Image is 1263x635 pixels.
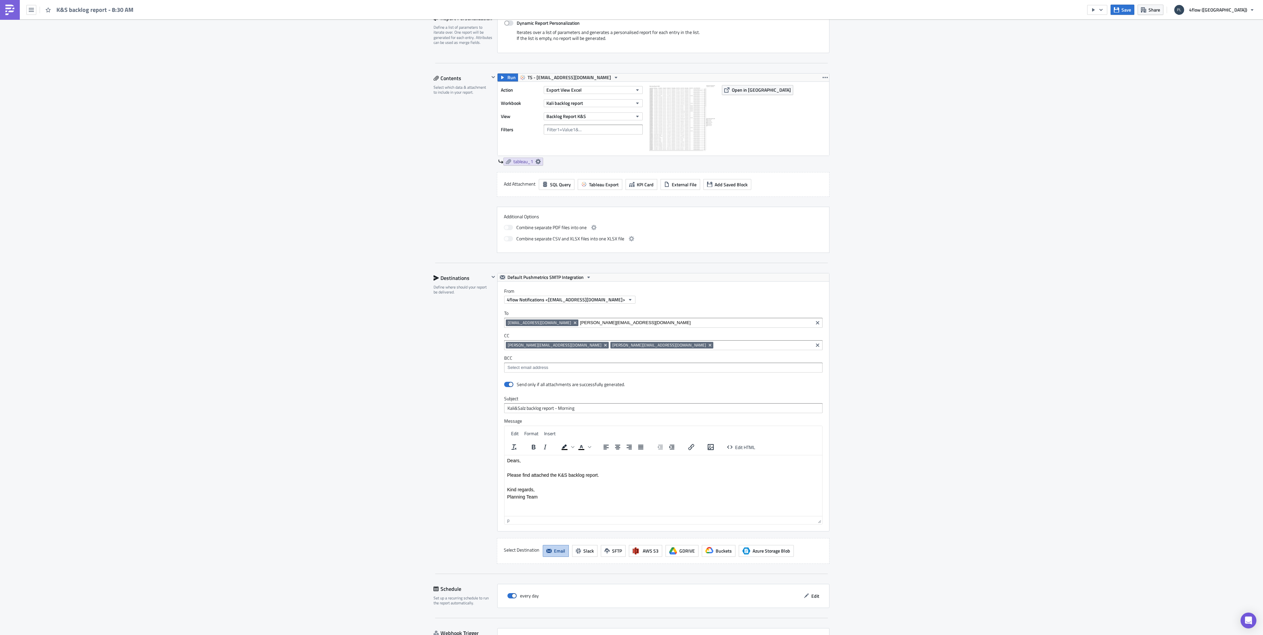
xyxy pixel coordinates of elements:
button: Save [1111,5,1134,15]
img: Avatar [1174,4,1185,15]
button: Run [498,74,518,81]
span: Insert [544,430,556,437]
button: Remove Tag [707,342,713,348]
span: Add Saved Block [715,181,748,188]
button: Remove Tag [572,319,578,326]
div: Resize [815,516,822,524]
span: K&S backlog report - 8:30 AM [56,6,134,14]
button: Buckets [702,545,735,557]
span: SQL Query [550,181,571,188]
button: Tableau Export [578,179,622,190]
button: Clear selected items [814,319,822,327]
button: Default Pushmetrics SMTP Integration [498,273,594,281]
div: Text color [576,442,592,452]
button: Italic [539,442,551,452]
img: View Image [649,85,715,151]
label: From [504,288,829,294]
button: Insert/edit image [705,442,716,452]
button: Align right [624,442,635,452]
span: [PERSON_NAME][EMAIL_ADDRESS][DOMAIN_NAME] [508,343,601,348]
div: Define a list of parameters to iterate over. One report will be generated for each entry. Attribu... [434,25,493,45]
label: CC [504,333,823,339]
div: Select which data & attachment to include in your report. [434,85,489,95]
button: Bold [528,442,539,452]
span: 4flow Notifications <[EMAIL_ADDRESS][DOMAIN_NAME]> [507,296,625,303]
button: Align left [600,442,612,452]
button: Open in [GEOGRAPHIC_DATA] [722,85,793,95]
button: Export View Excel [544,86,643,94]
div: Open Intercom Messenger [1241,613,1256,628]
span: Save [1121,6,1131,13]
span: Azure Storage Blob [753,547,790,554]
span: Combine separate CSV and XLSX files into one XLSX file [516,235,624,243]
button: Share [1138,5,1163,15]
span: TS - [EMAIL_ADDRESS][DOMAIN_NAME] [528,74,611,81]
label: Add Attachment [504,179,535,189]
input: Filter1=Value1&... [544,125,643,135]
span: Run [507,74,516,81]
img: PushMetrics [5,5,15,15]
button: Decrease indent [655,442,666,452]
label: View [501,111,540,121]
label: Additional Options [504,214,823,220]
label: To [504,310,823,316]
button: Insert/edit link [686,442,697,452]
button: 4flow ([GEOGRAPHIC_DATA]) [1170,3,1258,17]
span: Edit [811,592,819,599]
label: Filters [501,125,540,135]
button: Kali backlog report [544,99,643,107]
div: Destinations [434,273,489,283]
span: AWS S3 [643,547,659,554]
span: External File [672,181,696,188]
button: Azure Storage BlobAzure Storage Blob [739,545,794,557]
button: SFTP [601,545,626,557]
span: Kali backlog report [546,100,583,106]
button: Clear selected items [814,341,822,349]
button: Edit HTML [725,442,758,452]
div: Iterates over a list of parameters and generates a personalised report for each entry in the list... [504,29,823,46]
div: p [507,517,509,524]
iframe: Rich Text Area [504,455,822,516]
span: Open in [GEOGRAPHIC_DATA] [732,86,791,93]
div: Define where should your report be delivered. [434,285,489,295]
button: Email [543,545,569,557]
span: Share [1149,6,1160,13]
button: Align center [612,442,623,452]
span: Tableau Export [589,181,619,188]
button: Hide content [489,73,497,81]
span: SFTP [612,547,622,554]
button: 4flow Notifications <[EMAIL_ADDRESS][DOMAIN_NAME]> [504,296,635,304]
strong: Dynamic Report Personalization [517,19,580,26]
div: Send only if all attachments are successfully generated. [517,381,625,387]
label: Message [504,418,823,424]
button: GDRIVE [665,545,698,557]
span: Edit HTML [735,443,755,450]
div: Contents [434,73,489,83]
button: Edit [800,591,823,601]
div: Set up a recurring schedule to run the report automatically. [434,595,493,606]
span: Slack [583,547,594,554]
span: Edit [511,430,519,437]
button: Remove Tag [603,342,609,348]
button: Hide content [489,273,497,281]
span: Buckets [716,547,732,554]
label: Subject [504,396,823,402]
span: Backlog Report K&S [546,113,586,120]
span: [EMAIL_ADDRESS][DOMAIN_NAME] [508,320,571,325]
button: Add Saved Block [703,179,751,190]
span: [PERSON_NAME][EMAIL_ADDRESS][DOMAIN_NAME] [612,343,706,348]
button: AWS S3 [629,545,662,557]
span: Email [554,547,565,554]
button: Increase indent [666,442,677,452]
label: Workbook [501,98,540,108]
span: Format [524,430,538,437]
div: Background color [559,442,575,452]
button: Backlog Report K&S [544,112,643,120]
span: Default Pushmetrics SMTP Integration [507,273,584,281]
div: Schedule [434,584,497,594]
span: tableau_1 [513,159,533,165]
